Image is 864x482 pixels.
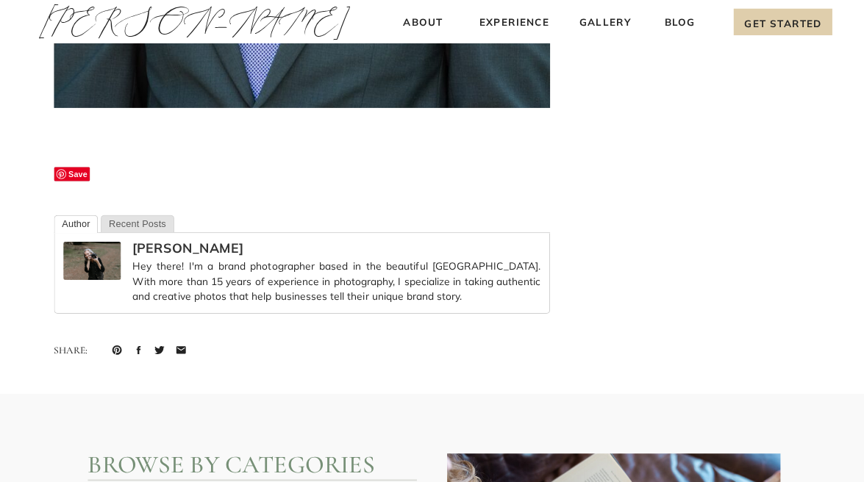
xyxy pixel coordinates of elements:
[132,240,243,256] a: [PERSON_NAME]
[132,255,540,305] div: Hey there! I'm a brand photographer based in the beautiful [GEOGRAPHIC_DATA]. With more than 15 y...
[401,15,444,30] a: About
[63,242,121,280] img: Amy Thompson
[54,345,110,358] h2: share:
[663,15,696,30] a: Blog
[479,15,543,30] a: Experience
[54,215,98,233] a: Author
[54,167,90,181] span: Save
[579,15,628,30] a: Gallery
[88,450,571,479] h2: Browse by Categories
[101,215,174,233] a: Recent Posts
[734,9,832,35] a: Get Started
